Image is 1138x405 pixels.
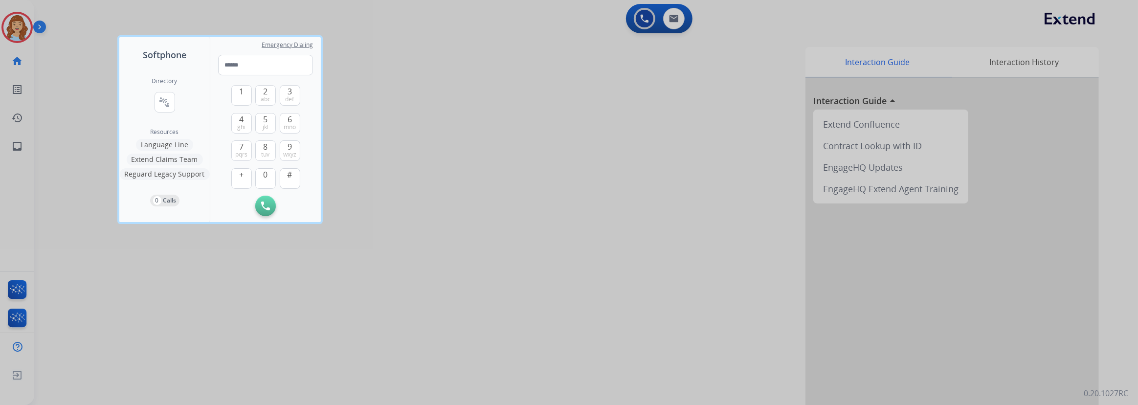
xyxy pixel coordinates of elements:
[280,85,300,106] button: 3def
[239,141,244,153] span: 7
[1084,387,1128,399] p: 0.20.1027RC
[239,169,244,180] span: +
[255,140,276,161] button: 8tuv
[263,123,268,131] span: jkl
[261,95,270,103] span: abc
[280,140,300,161] button: 9wxyz
[283,151,296,158] span: wxyz
[237,123,245,131] span: ghi
[264,141,268,153] span: 8
[231,168,252,189] button: +
[288,141,292,153] span: 9
[255,168,276,189] button: 0
[231,85,252,106] button: 1
[239,113,244,125] span: 4
[264,86,268,97] span: 2
[284,123,296,131] span: mno
[262,41,313,49] span: Emergency Dialing
[255,113,276,134] button: 5jkl
[143,48,186,62] span: Softphone
[151,128,179,136] span: Resources
[239,86,244,97] span: 1
[163,196,177,205] p: Calls
[153,196,161,205] p: 0
[264,113,268,125] span: 5
[159,96,171,108] mat-icon: connect_without_contact
[288,86,292,97] span: 3
[150,195,179,206] button: 0Calls
[231,113,252,134] button: 4ghi
[280,113,300,134] button: 6mno
[261,202,270,210] img: call-button
[231,140,252,161] button: 7pqrs
[288,113,292,125] span: 6
[255,85,276,106] button: 2abc
[127,154,203,165] button: Extend Claims Team
[262,151,270,158] span: tuv
[264,169,268,180] span: 0
[235,151,247,158] span: pqrs
[280,168,300,189] button: #
[136,139,193,151] button: Language Line
[152,77,178,85] h2: Directory
[120,168,210,180] button: Reguard Legacy Support
[286,95,294,103] span: def
[288,169,292,180] span: #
